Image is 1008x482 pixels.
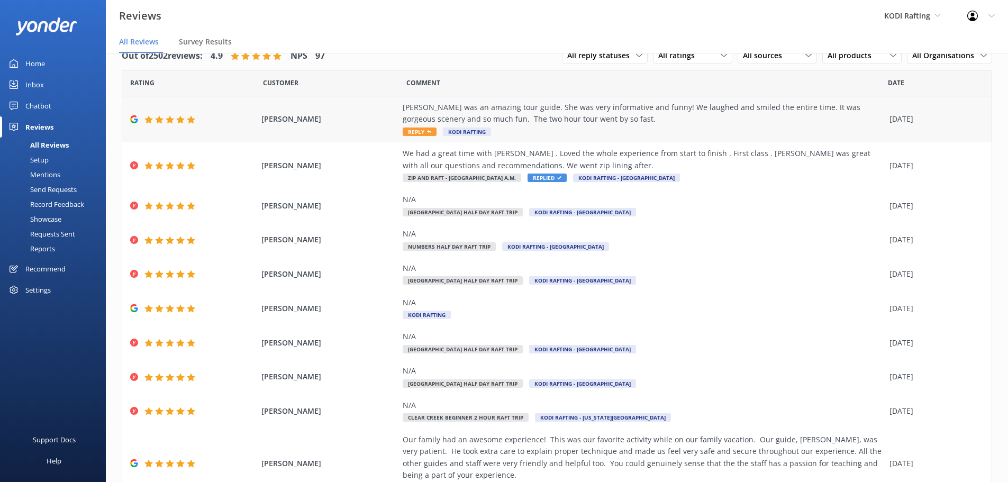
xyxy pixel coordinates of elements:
[406,78,440,88] span: Question
[403,128,437,136] span: Reply
[6,152,49,167] div: Setup
[6,138,69,152] div: All Reviews
[889,405,978,417] div: [DATE]
[261,337,398,349] span: [PERSON_NAME]
[889,200,978,212] div: [DATE]
[828,50,878,61] span: All products
[33,429,76,450] div: Support Docs
[261,200,398,212] span: [PERSON_NAME]
[6,212,106,226] a: Showcase
[889,337,978,349] div: [DATE]
[403,365,884,377] div: N/A
[211,49,223,63] h4: 4.9
[403,262,884,274] div: N/A
[122,49,203,63] h4: Out of 2502 reviews:
[6,138,106,152] a: All Reviews
[567,50,636,61] span: All reply statuses
[261,458,398,469] span: [PERSON_NAME]
[529,208,636,216] span: KODI Rafting - [GEOGRAPHIC_DATA]
[261,371,398,383] span: [PERSON_NAME]
[6,167,106,182] a: Mentions
[889,113,978,125] div: [DATE]
[889,268,978,280] div: [DATE]
[573,174,680,182] span: KODI Rafting - [GEOGRAPHIC_DATA]
[315,49,325,63] h4: 97
[403,331,884,342] div: N/A
[403,434,884,481] div: Our family had an awesome experience! This was our favorite activity while on our family vacation...
[403,379,523,388] span: [GEOGRAPHIC_DATA] Half Day Raft Trip
[25,74,44,95] div: Inbox
[528,174,567,182] span: Replied
[6,241,106,256] a: Reports
[403,276,523,285] span: [GEOGRAPHIC_DATA] Half Day Raft Trip
[658,50,701,61] span: All ratings
[261,113,398,125] span: [PERSON_NAME]
[261,234,398,245] span: [PERSON_NAME]
[6,182,77,197] div: Send Requests
[119,37,159,47] span: All Reviews
[261,303,398,314] span: [PERSON_NAME]
[6,226,106,241] a: Requests Sent
[16,17,77,35] img: yonder-white-logo.png
[47,450,61,471] div: Help
[403,148,884,171] div: We had a great time with [PERSON_NAME] . Loved the whole experience from start to finish . First ...
[403,174,521,182] span: Zip and Raft - [GEOGRAPHIC_DATA] A.M.
[25,279,51,301] div: Settings
[529,345,636,353] span: KODI Rafting - [GEOGRAPHIC_DATA]
[502,242,609,251] span: KODI Rafting - [GEOGRAPHIC_DATA]
[290,49,307,63] h4: NPS
[25,258,66,279] div: Recommend
[6,197,84,212] div: Record Feedback
[529,379,636,388] span: KODI Rafting - [GEOGRAPHIC_DATA]
[403,208,523,216] span: [GEOGRAPHIC_DATA] Half Day Raft Trip
[743,50,788,61] span: All sources
[25,116,53,138] div: Reviews
[912,50,980,61] span: All Organisations
[119,7,161,24] h3: Reviews
[130,78,155,88] span: Date
[6,167,60,182] div: Mentions
[403,345,523,353] span: [GEOGRAPHIC_DATA] Half Day Raft Trip
[25,53,45,74] div: Home
[6,241,55,256] div: Reports
[888,78,904,88] span: Date
[6,182,106,197] a: Send Requests
[6,212,61,226] div: Showcase
[403,194,884,205] div: N/A
[403,297,884,308] div: N/A
[179,37,232,47] span: Survey Results
[403,311,451,319] span: KODI Rafting
[889,458,978,469] div: [DATE]
[261,268,398,280] span: [PERSON_NAME]
[443,128,491,136] span: KODI Rafting
[403,102,884,125] div: [PERSON_NAME] was an amazing tour guide. She was very informative and funny! We laughed and smile...
[261,405,398,417] span: [PERSON_NAME]
[889,303,978,314] div: [DATE]
[25,95,51,116] div: Chatbot
[403,413,529,422] span: Clear Creek Beginner 2 Hour Raft Trip
[529,276,636,285] span: KODI Rafting - [GEOGRAPHIC_DATA]
[403,242,496,251] span: Numbers Half Day Raft Trip
[6,152,106,167] a: Setup
[889,371,978,383] div: [DATE]
[535,413,671,422] span: KODI Rafting - [US_STATE][GEOGRAPHIC_DATA]
[6,197,106,212] a: Record Feedback
[403,399,884,411] div: N/A
[403,228,884,240] div: N/A
[889,160,978,171] div: [DATE]
[6,226,75,241] div: Requests Sent
[263,78,298,88] span: Date
[884,11,930,21] span: KODI Rafting
[889,234,978,245] div: [DATE]
[261,160,398,171] span: [PERSON_NAME]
